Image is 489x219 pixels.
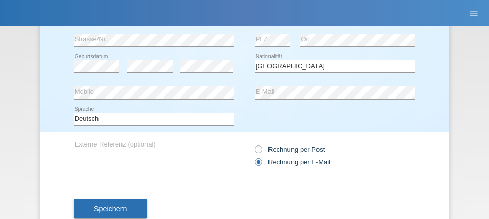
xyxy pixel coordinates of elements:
[255,145,325,153] label: Rechnung per Post
[463,10,484,16] a: menu
[255,158,261,171] input: Rechnung per E-Mail
[255,158,330,166] label: Rechnung per E-Mail
[74,199,147,218] button: Speichern
[255,145,261,158] input: Rechnung per Post
[469,8,479,18] i: menu
[94,205,127,213] span: Speichern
